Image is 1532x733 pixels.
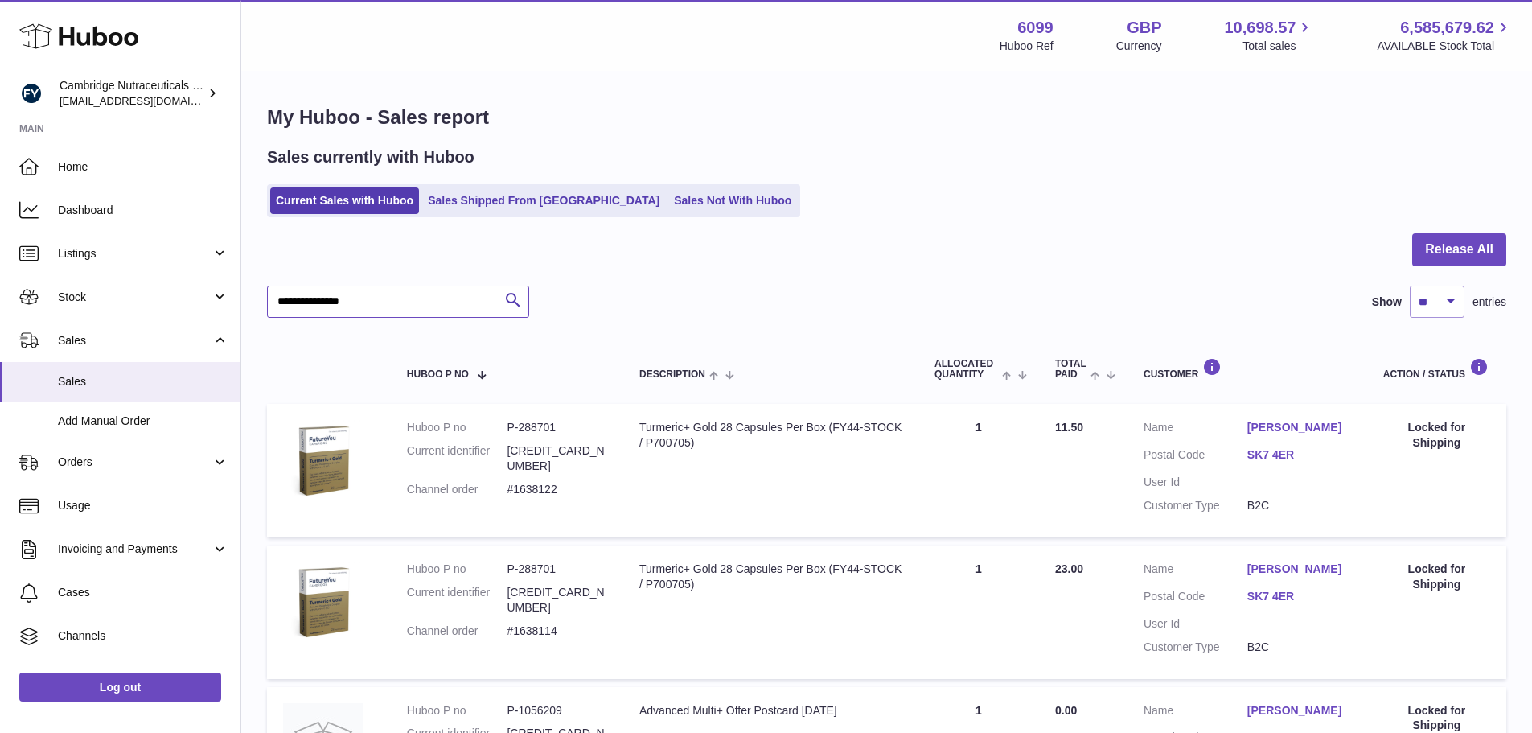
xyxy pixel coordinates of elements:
dd: [CREDIT_CARD_NUMBER] [507,585,607,616]
dt: Huboo P no [407,703,507,719]
dt: Name [1144,703,1247,723]
a: [PERSON_NAME] [1247,562,1351,577]
div: Locked for Shipping [1383,562,1490,592]
strong: GBP [1127,17,1161,39]
div: Huboo Ref [1000,39,1054,54]
span: Sales [58,374,228,389]
dt: User Id [1144,475,1247,490]
dt: Postal Code [1144,447,1247,467]
div: Advanced Multi+ Offer Postcard [DATE] [639,703,902,719]
span: Home [58,159,228,175]
dt: Name [1144,562,1247,581]
span: [EMAIL_ADDRESS][DOMAIN_NAME] [60,94,236,107]
td: 1 [918,404,1039,537]
span: Channels [58,628,228,644]
span: entries [1472,294,1506,310]
span: 10,698.57 [1224,17,1296,39]
a: Sales Shipped From [GEOGRAPHIC_DATA] [422,187,665,214]
a: Current Sales with Huboo [270,187,419,214]
dd: P-288701 [507,420,607,435]
h1: My Huboo - Sales report [267,105,1506,130]
span: Total paid [1055,359,1086,380]
dd: [CREDIT_CARD_NUMBER] [507,443,607,474]
dt: Customer Type [1144,640,1247,655]
h2: Sales currently with Huboo [267,146,474,168]
span: Total sales [1242,39,1314,54]
a: 6,585,679.62 AVAILABLE Stock Total [1377,17,1513,54]
span: Sales [58,333,212,348]
span: Orders [58,455,212,470]
dt: Huboo P no [407,420,507,435]
span: Listings [58,246,212,261]
span: AVAILABLE Stock Total [1377,39,1513,54]
a: [PERSON_NAME] [1247,420,1351,435]
div: Turmeric+ Gold 28 Capsules Per Box (FY44-STOCK / P700705) [639,562,902,592]
dt: Name [1144,420,1247,439]
span: ALLOCATED Quantity [934,359,998,380]
span: 23.00 [1055,562,1083,575]
td: 1 [918,546,1039,679]
label: Show [1372,294,1402,310]
img: huboo@camnutra.com [19,81,43,105]
a: SK7 4ER [1247,447,1351,463]
dt: Current identifier [407,585,507,616]
a: 10,698.57 Total sales [1224,17,1314,54]
strong: 6099 [1017,17,1054,39]
dt: Customer Type [1144,498,1247,513]
span: 0.00 [1055,704,1077,717]
img: 60991720007859.jpg [283,562,363,642]
span: Cases [58,585,228,600]
a: SK7 4ER [1247,589,1351,604]
dd: P-288701 [507,562,607,577]
div: Locked for Shipping [1383,420,1490,451]
div: Currency [1116,39,1162,54]
dt: Huboo P no [407,562,507,577]
div: Cambridge Nutraceuticals Ltd [60,78,204,109]
a: Sales Not With Huboo [668,187,797,214]
span: Stock [58,290,212,305]
dt: Channel order [407,624,507,639]
dt: Current identifier [407,443,507,474]
img: 60991720007859.jpg [283,420,363,500]
a: [PERSON_NAME] [1247,703,1351,719]
button: Release All [1412,233,1506,266]
dd: #1638122 [507,482,607,497]
dd: P-1056209 [507,703,607,719]
span: Usage [58,498,228,513]
div: Customer [1144,358,1351,380]
a: Log out [19,673,221,702]
span: Huboo P no [407,369,469,380]
div: Action / Status [1383,358,1490,380]
span: 6,585,679.62 [1400,17,1494,39]
span: Invoicing and Payments [58,542,212,557]
dt: User Id [1144,616,1247,632]
dt: Postal Code [1144,589,1247,608]
span: Add Manual Order [58,414,228,429]
dd: B2C [1247,498,1351,513]
dt: Channel order [407,482,507,497]
dd: #1638114 [507,624,607,639]
span: Description [639,369,705,380]
span: 11.50 [1055,421,1083,434]
div: Turmeric+ Gold 28 Capsules Per Box (FY44-STOCK / P700705) [639,420,902,451]
span: Dashboard [58,203,228,218]
dd: B2C [1247,640,1351,655]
